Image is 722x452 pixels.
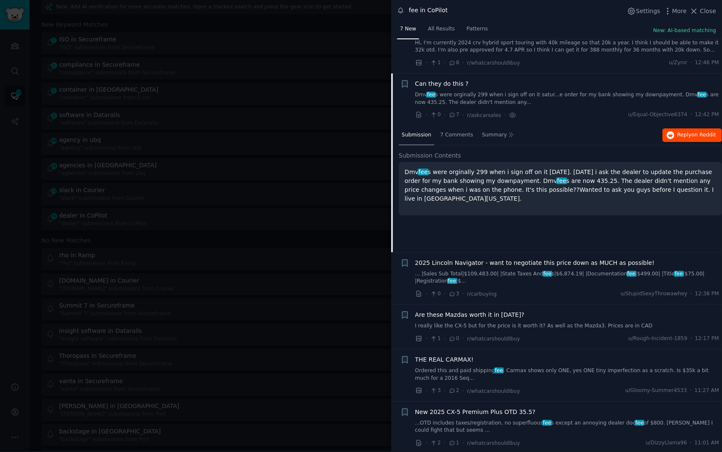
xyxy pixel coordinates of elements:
span: 0 [449,335,459,343]
a: Hi, I'm currently 2024 crv hybrid sport touring with 40k mileage so that 20k a year. I think I sh... [415,39,719,54]
span: fee [635,420,644,426]
p: Dmv s were orginally 299 when i sign off on it [DATE]. [DATE] i ask the dealer to update the purc... [405,168,716,203]
span: 2 [449,387,459,395]
span: 11:01 AM [695,439,719,447]
span: Summary [482,131,507,139]
span: · [444,438,446,447]
span: 8 [449,59,459,67]
span: · [690,111,692,119]
span: 0 [430,111,441,119]
span: · [425,387,427,395]
button: More [663,7,687,16]
span: r/askcarsales [467,112,501,118]
span: · [444,289,446,298]
span: · [444,58,446,67]
span: · [425,58,427,67]
span: 0 [430,290,441,298]
a: Patterns [464,22,491,40]
a: I really like the CX-5 but for the price is it worth it? As well as the Mazda3. Prices are in CAD [415,322,719,330]
span: 11:27 AM [695,387,719,395]
span: u/Equal-Objective6374 [628,111,687,119]
span: · [462,334,464,343]
span: Submission [402,131,431,139]
span: 12:38 PM [695,290,719,298]
span: fee [418,169,429,175]
span: · [425,334,427,343]
a: Are these Mazdas worth it in [DATE]? [415,310,525,319]
span: fee [556,177,567,184]
span: Patterns [467,25,488,33]
span: · [425,438,427,447]
span: More [672,7,687,16]
span: 1 [430,335,441,343]
span: Close [700,7,716,16]
span: r/whatcarshouldIbuy [467,388,520,394]
span: u/StupidSexyThrowawhey [621,290,687,298]
span: All Results [428,25,454,33]
span: 2 [430,439,441,447]
button: Close [690,7,716,16]
span: · [690,335,692,343]
span: · [690,387,692,395]
span: Submission Contents [399,151,461,160]
span: · [425,289,427,298]
span: · [690,59,692,67]
span: 1 [449,439,459,447]
span: 12:17 PM [695,335,719,343]
span: fee [674,271,684,277]
button: New: AI-based matching [653,27,716,35]
span: fee [697,92,707,98]
span: 7 New [400,25,416,33]
span: 3 [430,387,441,395]
button: Settings [627,7,660,16]
a: 7 New [397,22,419,40]
span: · [690,290,692,298]
a: New 2025 CX-5 Premium Plus OTD 35.5? [415,408,535,417]
span: · [462,111,464,120]
span: 12:46 PM [695,59,719,67]
span: fee [447,278,457,284]
span: · [462,289,464,298]
span: fee [543,271,552,277]
span: Reply [677,131,716,139]
span: r/whatcarshouldIbuy [467,336,520,342]
a: Dmvfees were orginally 299 when i sign off on it satur...e order for my bank showing my downpayme... [415,91,719,106]
a: 2025 Lincoln Navigator - want to negotiate this price down as MUCH as possible! [415,259,655,267]
span: 12:42 PM [695,111,719,119]
a: Ordered this and paid shippingfee. Carmax shows only ONE, yes ONE tiny imperfection as a scratch.... [415,367,719,382]
span: 7 [449,111,459,119]
span: r/whatcarshouldIbuy [467,60,520,66]
span: fee [627,271,636,277]
span: · [444,334,446,343]
span: u/DizzyLlama96 [646,439,687,447]
span: 1 [430,59,441,67]
span: · [425,111,427,120]
a: THE REAL CARMAX! [415,355,474,364]
span: · [462,387,464,395]
span: · [444,111,446,120]
span: r/whatcarshouldIbuy [467,440,520,446]
span: u/Gloomy-Summer4533 [625,387,687,395]
span: · [690,439,692,447]
span: fee [494,368,504,373]
span: fee [542,420,552,426]
button: Replyon Reddit [663,128,722,142]
span: u/Zynir [669,59,687,67]
a: Can they do this ? [415,79,469,88]
span: · [504,111,506,120]
span: fee [426,92,436,98]
span: Settings [636,7,660,16]
a: All Results [425,22,457,40]
span: · [462,438,464,447]
span: · [462,58,464,67]
a: ... |Sales Sub Total|$109,483.00| |State Taxes Andfees|$6,874.19| |Documentationfee|$499.00| |Tit... [415,270,719,285]
span: on Reddit [692,132,716,138]
span: · [444,387,446,395]
span: 3 [449,290,459,298]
